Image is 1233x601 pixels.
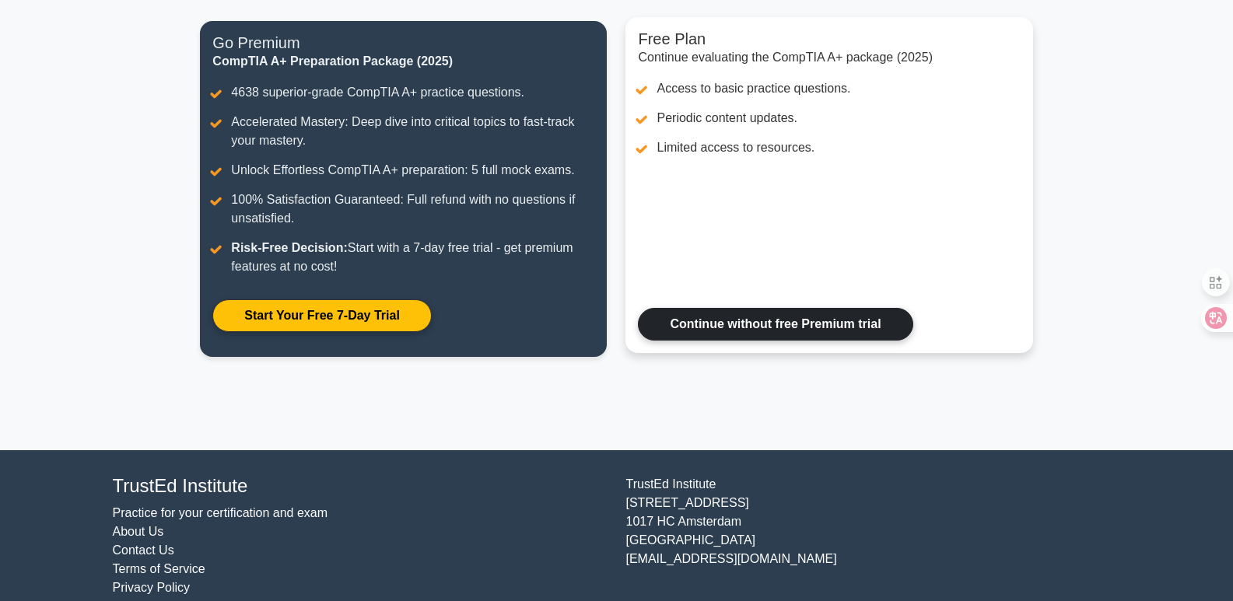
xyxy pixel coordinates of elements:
div: TrustEd Institute [STREET_ADDRESS] 1017 HC Amsterdam [GEOGRAPHIC_DATA] [EMAIL_ADDRESS][DOMAIN_NAME] [617,475,1130,597]
h4: TrustEd Institute [113,475,608,498]
a: Contact Us [113,543,174,557]
a: Continue without free Premium trial [638,308,912,341]
a: Privacy Policy [113,581,191,594]
a: Terms of Service [113,562,205,575]
a: About Us [113,525,164,538]
a: Start Your Free 7-Day Trial [212,299,431,332]
a: Practice for your certification and exam [113,506,328,519]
